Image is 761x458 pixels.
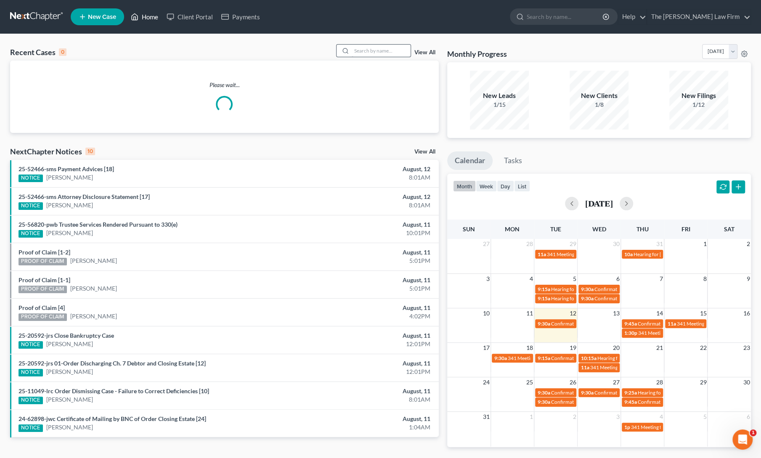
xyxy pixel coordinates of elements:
button: week [476,180,497,192]
span: 29 [569,239,577,249]
span: 11 [525,308,534,318]
span: 30 [612,239,620,249]
span: Mon [505,225,520,233]
span: 9:30a [538,399,550,405]
span: 9:25a [624,389,637,396]
span: 31 [655,239,664,249]
div: August, 11 [299,415,430,423]
div: 1:04AM [299,423,430,432]
div: August, 12 [299,165,430,173]
span: Sun [463,225,475,233]
div: PROOF OF CLAIM [19,258,67,265]
div: 8:01AM [299,395,430,404]
span: 1 [750,429,756,436]
span: 9:30a [538,389,550,396]
input: Search by name... [527,9,604,24]
span: 30 [742,377,751,387]
div: 1/12 [669,101,728,109]
a: 25-52466-sms Payment Advices [18] [19,165,114,172]
span: Hearing for [PERSON_NAME] [634,251,699,257]
span: 2 [746,239,751,249]
a: 25-20592-jrs Close Bankruptcy Case [19,332,114,339]
span: 341 Meeting for [PERSON_NAME] [547,251,623,257]
span: 23 [742,343,751,353]
a: 25-20592-jrs 01-Order Discharging Ch. 7 Debtor and Closing Estate [12] [19,360,206,367]
div: PROOF OF CLAIM [19,313,67,321]
span: 9:30a [581,286,594,292]
span: 11a [538,251,546,257]
span: 7 [659,274,664,284]
a: [PERSON_NAME] [46,395,93,404]
a: [PERSON_NAME] [46,201,93,209]
a: Calendar [447,151,493,170]
span: 18 [525,343,534,353]
span: 16 [742,308,751,318]
span: 9:30a [581,389,594,396]
span: 9 [746,274,751,284]
span: 2 [572,412,577,422]
span: 19 [569,343,577,353]
span: Hearing for [PERSON_NAME] [638,389,703,396]
span: Hearing for [PERSON_NAME] [551,295,617,302]
span: Tue [550,225,561,233]
div: August, 11 [299,276,430,284]
span: 11a [668,320,676,327]
span: Confirmation Hearing for [PERSON_NAME] [551,389,647,396]
span: Fri [681,225,690,233]
div: Recent Cases [10,47,66,57]
h2: [DATE] [585,199,613,208]
span: 15 [699,308,707,318]
span: 12 [569,308,577,318]
a: Client Portal [162,9,217,24]
span: 24 [482,377,491,387]
span: Hearing for [PERSON_NAME] [597,355,663,361]
span: 11a [581,364,589,371]
span: 341 Meeting for [PERSON_NAME] [631,424,707,430]
span: Confirmation Hearing for [PERSON_NAME] [638,320,734,327]
span: 341 Meeting for [PERSON_NAME] [677,320,753,327]
span: 25 [525,377,534,387]
span: 14 [655,308,664,318]
a: Proof of Claim [4] [19,304,65,311]
span: 3 [485,274,491,284]
span: 20 [612,343,620,353]
div: 10:01PM [299,229,430,237]
span: 1:30p [624,330,637,336]
span: 9:15a [538,355,550,361]
a: 25-11049-lrc Order Dismissing Case - Failure to Correct Deficiencies [10] [19,387,209,394]
span: Hearing for [PERSON_NAME] [551,286,617,292]
a: [PERSON_NAME] [70,257,117,265]
div: August, 12 [299,193,430,201]
span: 26 [569,377,577,387]
div: 1/15 [470,101,529,109]
a: Tasks [496,151,530,170]
span: 5 [702,412,707,422]
div: August, 11 [299,331,430,340]
span: 4 [529,274,534,284]
div: NOTICE [19,424,43,432]
span: Confirmation Hearing for [PERSON_NAME] [594,286,691,292]
div: NOTICE [19,175,43,182]
span: New Case [88,14,116,20]
span: 17 [482,343,491,353]
a: [PERSON_NAME] [46,229,93,237]
input: Search by name... [352,45,411,57]
a: [PERSON_NAME] [46,340,93,348]
a: 25-52466-sms Attorney Disclosure Statement [17] [19,193,150,200]
div: 10 [85,148,95,155]
div: 1/8 [570,101,628,109]
a: Proof of Claim [1-1] [19,276,70,283]
a: [PERSON_NAME] [46,368,93,376]
span: 9:30a [494,355,507,361]
div: NOTICE [19,369,43,376]
span: 28 [525,239,534,249]
a: Home [127,9,162,24]
div: New Filings [669,91,728,101]
span: 9:30a [581,295,594,302]
span: 10:15a [581,355,597,361]
div: 5:01PM [299,284,430,293]
a: [PERSON_NAME] [70,284,117,293]
span: 21 [655,343,664,353]
span: 31 [482,412,491,422]
a: 24-62898-jwc Certificate of Mailing by BNC of Order Closing Estate [24] [19,415,206,422]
